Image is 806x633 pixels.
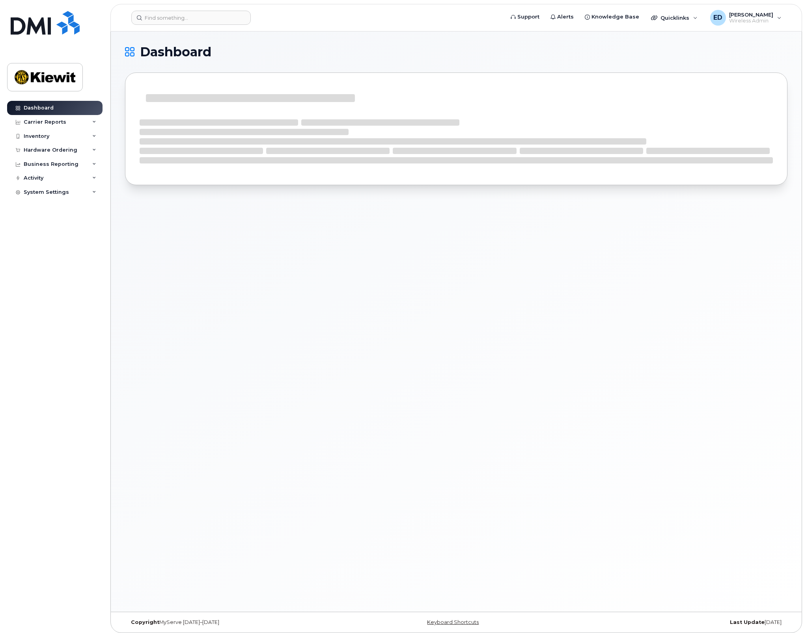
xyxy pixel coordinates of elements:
[567,619,787,626] div: [DATE]
[125,619,346,626] div: MyServe [DATE]–[DATE]
[427,619,479,625] a: Keyboard Shortcuts
[131,619,159,625] strong: Copyright
[140,46,211,58] span: Dashboard
[730,619,765,625] strong: Last Update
